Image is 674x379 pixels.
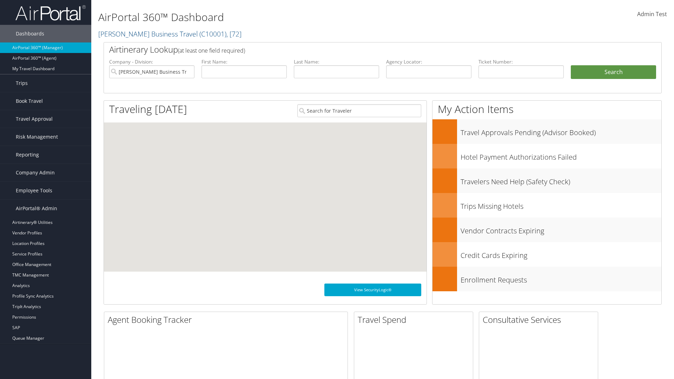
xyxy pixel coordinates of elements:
[432,267,661,291] a: Enrollment Requests
[98,29,242,39] a: [PERSON_NAME] Business Travel
[432,242,661,267] a: Credit Cards Expiring
[571,65,656,79] button: Search
[16,146,39,164] span: Reporting
[178,47,245,54] span: (at least one field required)
[201,58,287,65] label: First Name:
[483,314,598,326] h2: Consultative Services
[16,110,53,128] span: Travel Approval
[109,58,194,65] label: Company - Division:
[432,144,661,168] a: Hotel Payment Authorizations Failed
[461,222,661,236] h3: Vendor Contracts Expiring
[297,104,421,117] input: Search for Traveler
[16,25,44,42] span: Dashboards
[16,74,28,92] span: Trips
[478,58,564,65] label: Ticket Number:
[461,272,661,285] h3: Enrollment Requests
[226,29,242,39] span: , [ 72 ]
[108,314,348,326] h2: Agent Booking Tracker
[324,284,421,296] a: View SecurityLogic®
[16,128,58,146] span: Risk Management
[16,182,52,199] span: Employee Tools
[432,119,661,144] a: Travel Approvals Pending (Advisor Booked)
[461,149,661,162] h3: Hotel Payment Authorizations Failed
[461,247,661,260] h3: Credit Cards Expiring
[199,29,226,39] span: ( C10001 )
[16,92,43,110] span: Book Travel
[432,102,661,117] h1: My Action Items
[637,10,667,18] span: Admin Test
[109,102,187,117] h1: Traveling [DATE]
[461,173,661,187] h3: Travelers Need Help (Safety Check)
[461,198,661,211] h3: Trips Missing Hotels
[432,168,661,193] a: Travelers Need Help (Safety Check)
[358,314,473,326] h2: Travel Spend
[294,58,379,65] label: Last Name:
[15,5,86,21] img: airportal-logo.png
[16,200,57,217] span: AirPortal® Admin
[432,193,661,218] a: Trips Missing Hotels
[98,10,477,25] h1: AirPortal 360™ Dashboard
[16,164,55,181] span: Company Admin
[432,218,661,242] a: Vendor Contracts Expiring
[637,4,667,25] a: Admin Test
[386,58,471,65] label: Agency Locator:
[109,44,610,55] h2: Airtinerary Lookup
[461,124,661,138] h3: Travel Approvals Pending (Advisor Booked)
